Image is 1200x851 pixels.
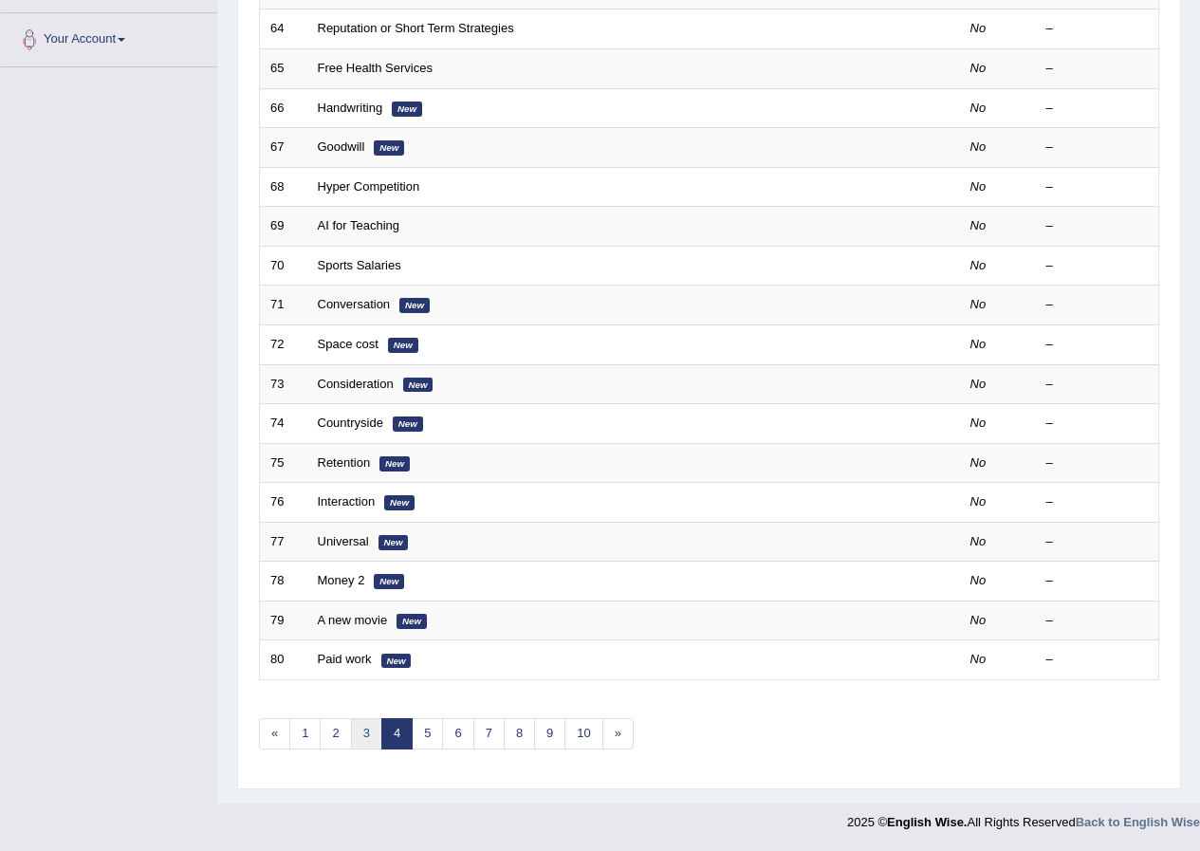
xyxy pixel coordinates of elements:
em: New [392,102,422,117]
em: New [388,338,418,353]
td: 68 [260,167,307,207]
div: – [1046,336,1149,354]
td: 79 [260,601,307,640]
em: No [970,613,987,627]
a: Paid work [318,652,372,666]
em: No [970,179,987,194]
td: 72 [260,324,307,364]
div: – [1046,533,1149,551]
td: 65 [260,49,307,89]
td: 67 [260,128,307,168]
td: 74 [260,404,307,444]
a: « [259,718,290,749]
a: Free Health Services [318,61,433,75]
em: No [970,218,987,232]
div: – [1046,572,1149,590]
em: No [970,101,987,115]
td: 77 [260,522,307,562]
strong: English Wise. [887,815,967,829]
td: 78 [260,562,307,601]
div: – [1046,454,1149,472]
a: 8 [504,718,535,749]
em: No [970,534,987,548]
a: Space cost [318,337,378,351]
a: Interaction [318,494,376,509]
a: Retention [318,455,371,470]
div: – [1046,296,1149,314]
div: – [1046,493,1149,511]
a: AI for Teaching [318,218,399,232]
a: 5 [412,718,443,749]
em: No [970,337,987,351]
div: – [1046,178,1149,196]
em: No [970,139,987,154]
em: No [970,416,987,430]
em: No [970,455,987,470]
a: 9 [534,718,565,749]
em: No [970,494,987,509]
div: – [1046,415,1149,433]
a: 3 [351,718,382,749]
td: 73 [260,364,307,404]
a: Consideration [318,377,394,391]
em: New [381,654,412,669]
em: New [403,378,434,393]
div: – [1046,217,1149,235]
div: – [1046,139,1149,157]
em: New [397,614,427,629]
td: 71 [260,286,307,325]
em: No [970,377,987,391]
a: Money 2 [318,573,365,587]
td: 76 [260,483,307,523]
div: – [1046,612,1149,630]
em: No [970,258,987,272]
a: A new movie [318,613,388,627]
div: – [1046,60,1149,78]
em: New [374,140,404,156]
a: Countryside [318,416,383,430]
em: New [374,574,404,589]
a: 1 [289,718,321,749]
div: – [1046,257,1149,275]
a: Handwriting [318,101,383,115]
a: 10 [564,718,602,749]
div: – [1046,20,1149,38]
td: 70 [260,246,307,286]
a: Reputation or Short Term Strategies [318,21,514,35]
em: New [399,298,430,313]
a: Sports Salaries [318,258,401,272]
em: New [384,495,415,510]
em: New [393,416,423,432]
td: 75 [260,443,307,483]
em: New [379,456,410,472]
em: No [970,297,987,311]
em: No [970,61,987,75]
a: Hyper Competition [318,179,420,194]
a: 2 [320,718,351,749]
div: – [1046,651,1149,669]
a: 7 [473,718,505,749]
em: No [970,573,987,587]
a: Your Account [1,13,217,61]
a: Conversation [318,297,391,311]
td: 80 [260,640,307,680]
a: Universal [318,534,369,548]
a: 4 [381,718,413,749]
td: 66 [260,88,307,128]
div: – [1046,376,1149,394]
td: 69 [260,207,307,247]
em: No [970,21,987,35]
a: Goodwill [318,139,365,154]
em: No [970,652,987,666]
a: » [602,718,634,749]
td: 64 [260,9,307,49]
a: Back to English Wise [1076,815,1200,829]
em: New [378,535,409,550]
a: 6 [442,718,473,749]
div: – [1046,100,1149,118]
div: 2025 © All Rights Reserved [847,804,1200,831]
